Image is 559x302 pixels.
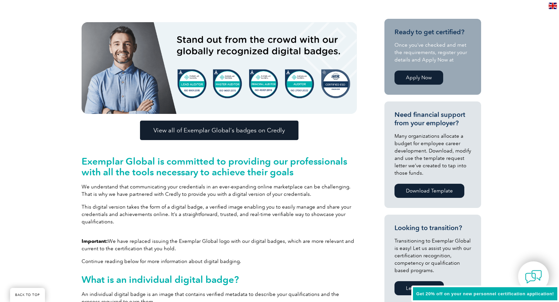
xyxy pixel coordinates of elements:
p: This digital version takes the form of a digital badge, a verified image enabling you to easily m... [82,203,357,225]
p: Transitioning to Exemplar Global is easy! Let us assist you with our certification recognition, c... [394,237,471,274]
p: Once you’ve checked and met the requirements, register your details and Apply Now at [394,41,471,63]
h3: Need financial support from your employer? [394,111,471,127]
a: BACK TO TOP [10,288,45,302]
p: We understand that communicating your credentials in an ever-expanding online marketplace can be ... [82,183,357,198]
strong: Important: [82,238,108,244]
h3: Looking to transition? [394,224,471,232]
img: badges [82,22,357,114]
a: Download Template [394,184,464,198]
h3: Ready to get certified? [394,28,471,36]
span: Get 20% off on your new personnel certification application! [416,291,554,296]
h2: What is an individual digital badge? [82,274,357,285]
h2: Exemplar Global is committed to providing our professionals with all the tools necessary to achie... [82,156,357,177]
span: View all of Exemplar Global’s badges on Credly [153,127,285,133]
a: Apply Now [394,71,443,85]
p: Many organizations allocate a budget for employee career development. Download, modify and use th... [394,132,471,177]
img: contact-chat.png [525,268,542,285]
a: View all of Exemplar Global’s badges on Credly [140,121,298,140]
img: en [549,3,557,9]
p: We have replaced issuing the Exemplar Global logo with our digital badges, which are more relevan... [82,238,357,252]
p: Continue reading below for more information about digital badging. [82,258,357,265]
a: Learn More [394,281,444,295]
